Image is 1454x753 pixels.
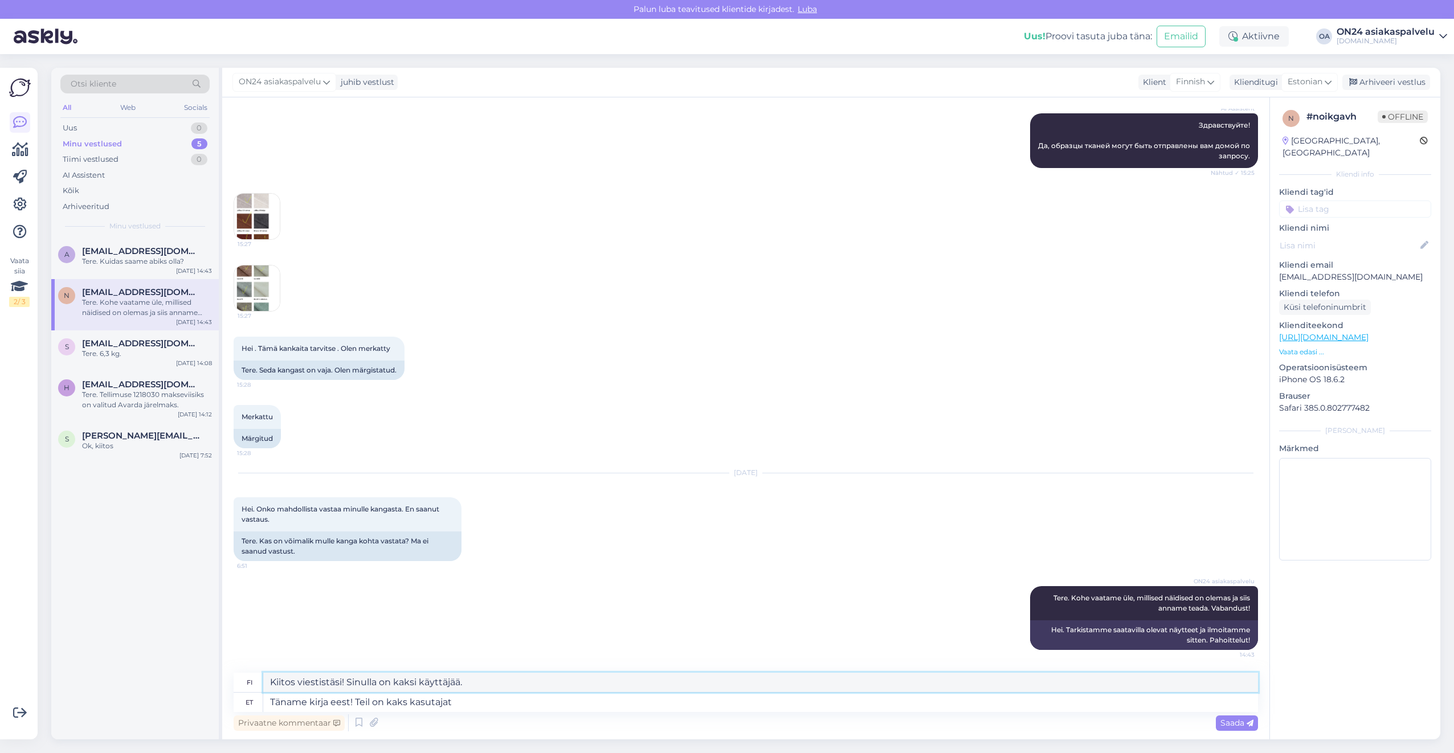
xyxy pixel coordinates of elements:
[1279,200,1431,218] input: Lisa tag
[234,194,280,239] img: Attachment
[64,250,70,259] span: A
[1288,76,1322,88] span: Estonian
[1053,594,1252,612] span: Tere. Kohe vaatame üle, millised näidised on olemas ja siis anname teada. Vabandust!
[237,449,280,457] span: 15:28
[1157,26,1206,47] button: Emailid
[1279,288,1431,300] p: Kliendi telefon
[234,361,405,380] div: Tere. Seda kangast on vaja. Olen märgistatud.
[1279,259,1431,271] p: Kliendi email
[246,693,253,712] div: et
[82,297,212,318] div: Tere. Kohe vaatame üle, millised näidised on olemas ja siis anname teada. Vabandust!
[191,138,207,150] div: 5
[1230,76,1278,88] div: Klienditugi
[179,451,212,460] div: [DATE] 7:52
[82,390,212,410] div: Tere. Tellimuse 1218030 makseviisiks on valitud Avarda järelmaks.
[65,435,69,443] span: s
[82,349,212,359] div: Tere. 6,3 kg.
[1024,31,1045,42] b: Uus!
[109,221,161,231] span: Minu vestlused
[82,287,201,297] span: Natalie.pinhasov81@gmail.com
[234,531,461,561] div: Tere. Kas on võimalik mulle kanga kohta vastata? Ma ei saanud vastust.
[63,138,122,150] div: Minu vestlused
[1212,650,1255,659] span: 14:43
[71,78,116,90] span: Otsi kliente
[82,379,201,390] span: Hanetsu.airikka@gmail.com
[1306,110,1378,124] div: # noikgavh
[60,100,73,115] div: All
[1288,114,1294,122] span: n
[1279,332,1369,342] a: [URL][DOMAIN_NAME]
[242,344,390,353] span: Hei . Tämä kankaita tarvitse . Olen merkatty
[1316,28,1332,44] div: OA
[239,76,321,88] span: ON24 asiakaspalvelu
[1024,30,1152,43] div: Proovi tasuta juba täna:
[64,383,70,392] span: H
[237,380,280,389] span: 15:28
[1337,36,1435,46] div: [DOMAIN_NAME]
[82,338,201,349] span: sirpa_123@outlook.com
[1283,135,1420,159] div: [GEOGRAPHIC_DATA], [GEOGRAPHIC_DATA]
[1279,390,1431,402] p: Brauser
[178,410,212,419] div: [DATE] 14:12
[9,297,30,307] div: 2 / 3
[242,505,443,523] span: Hei. Onko mahdollista vastaa minulle kangasta. En saanut vastaus.
[1176,76,1205,88] span: Finnish
[1279,271,1431,283] p: [EMAIL_ADDRESS][DOMAIN_NAME]
[1030,620,1258,650] div: Hei. Tarkistamme saatavilla olevat näytteet ja ilmoitamme sitten. Pahoittelut!
[63,170,105,181] div: AI Assistent
[9,256,30,307] div: Vaata siia
[65,342,69,351] span: s
[1279,347,1431,357] p: Vaata edasi ...
[263,673,1258,692] textarea: Kiitos viestistäsi! Sinulla on kaksi käyttäjää.
[82,246,201,256] span: Asta.veiler@gmail.com
[234,715,345,731] div: Privaatne kommentaar
[63,154,119,165] div: Tiimi vestlused
[1219,26,1289,47] div: Aktiivne
[1138,76,1166,88] div: Klient
[247,673,252,692] div: fi
[1279,169,1431,179] div: Kliendi info
[63,122,77,134] div: Uus
[794,4,820,14] span: Luba
[238,240,280,248] span: 15:27
[1279,443,1431,455] p: Märkmed
[9,77,31,99] img: Askly Logo
[238,312,280,320] span: 15:27
[63,201,109,212] div: Arhiveeritud
[63,185,79,197] div: Kõik
[237,562,280,570] span: 6:51
[176,359,212,367] div: [DATE] 14:08
[82,256,212,267] div: Tere. Kuidas saame abiks olla?
[1337,27,1435,36] div: ON24 asiakaspalvelu
[234,265,280,311] img: Attachment
[1279,425,1431,436] div: [PERSON_NAME]
[1211,169,1255,177] span: Nähtud ✓ 15:25
[1279,362,1431,374] p: Operatsioonisüsteem
[1279,222,1431,234] p: Kliendi nimi
[263,693,1258,712] textarea: Täname kirja eest! Teil on kaks kasutajat
[1279,374,1431,386] p: iPhone OS 18.6.2
[1337,27,1447,46] a: ON24 asiakaspalvelu[DOMAIN_NAME]
[1220,718,1253,728] span: Saada
[82,441,212,451] div: Ok, kiitos
[1342,75,1430,90] div: Arhiveeri vestlus
[1194,577,1255,586] span: ON24 asiakaspalvelu
[1378,111,1428,123] span: Offline
[1279,320,1431,332] p: Klienditeekond
[336,76,394,88] div: juhib vestlust
[1212,104,1255,113] span: AI Assistent
[1279,186,1431,198] p: Kliendi tag'id
[234,429,281,448] div: Märgitud
[242,412,273,421] span: Merkattu
[1279,300,1371,315] div: Küsi telefoninumbrit
[234,468,1258,478] div: [DATE]
[1279,402,1431,414] p: Safari 385.0.802777482
[176,267,212,275] div: [DATE] 14:43
[1280,239,1418,252] input: Lisa nimi
[118,100,138,115] div: Web
[176,318,212,326] div: [DATE] 14:43
[191,154,207,165] div: 0
[64,291,70,300] span: N
[182,100,210,115] div: Socials
[191,122,207,134] div: 0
